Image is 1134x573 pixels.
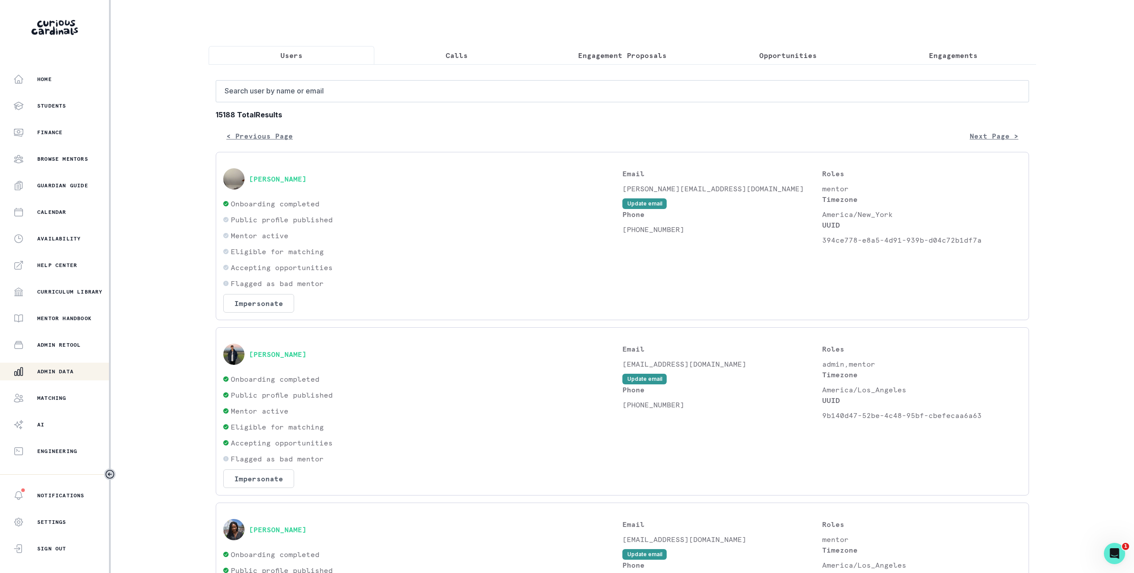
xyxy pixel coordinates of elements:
[622,519,822,530] p: Email
[959,127,1029,145] button: Next Page >
[231,422,324,432] p: Eligible for matching
[446,50,468,61] p: Calls
[929,50,978,61] p: Engagements
[37,182,88,189] p: Guardian Guide
[822,560,1022,570] p: America/Los_Angeles
[822,519,1022,530] p: Roles
[822,359,1022,369] p: admin,mentor
[37,102,66,109] p: Students
[231,374,319,384] p: Onboarding completed
[622,344,822,354] p: Email
[37,315,92,322] p: Mentor Handbook
[822,220,1022,230] p: UUID
[822,168,1022,179] p: Roles
[37,368,74,375] p: Admin Data
[37,76,52,83] p: Home
[37,235,81,242] p: Availability
[622,198,667,209] button: Update email
[37,395,66,402] p: Matching
[37,448,77,455] p: Engineering
[231,437,333,448] p: Accepting opportunities
[622,399,822,410] p: [PHONE_NUMBER]
[822,183,1022,194] p: mentor
[622,560,822,570] p: Phone
[822,534,1022,545] p: mentor
[37,421,44,428] p: AI
[231,390,333,400] p: Public profile published
[231,549,319,560] p: Onboarding completed
[231,453,324,464] p: Flagged as bad mentor
[822,384,1022,395] p: America/Los_Angeles
[622,549,667,560] button: Update email
[104,468,116,480] button: Toggle sidebar
[31,20,78,35] img: Curious Cardinals Logo
[231,230,288,241] p: Mentor active
[231,198,319,209] p: Onboarding completed
[249,525,307,534] button: [PERSON_NAME]
[622,384,822,395] p: Phone
[37,155,88,163] p: Browse Mentors
[231,214,333,225] p: Public profile published
[622,374,667,384] button: Update email
[249,174,307,183] button: [PERSON_NAME]
[231,246,324,257] p: Eligible for matching
[622,534,822,545] p: [EMAIL_ADDRESS][DOMAIN_NAME]
[822,194,1022,205] p: Timezone
[216,127,303,145] button: < Previous Page
[37,492,85,499] p: Notifications
[37,209,66,216] p: Calendar
[622,183,822,194] p: [PERSON_NAME][EMAIL_ADDRESS][DOMAIN_NAME]
[231,406,288,416] p: Mentor active
[759,50,817,61] p: Opportunities
[822,344,1022,354] p: Roles
[280,50,303,61] p: Users
[578,50,667,61] p: Engagement Proposals
[622,168,822,179] p: Email
[1122,543,1129,550] span: 1
[37,262,77,269] p: Help Center
[37,288,103,295] p: Curriculum Library
[249,350,307,359] button: [PERSON_NAME]
[822,410,1022,421] p: 9b140d47-52be-4c48-95bf-cbefecaa6a63
[37,545,66,552] p: Sign Out
[822,395,1022,406] p: UUID
[37,129,62,136] p: Finance
[822,369,1022,380] p: Timezone
[822,209,1022,220] p: America/New_York
[1104,543,1125,564] iframe: Intercom live chat
[216,109,1029,120] b: 15188 Total Results
[622,224,822,235] p: [PHONE_NUMBER]
[223,469,294,488] button: Impersonate
[622,359,822,369] p: [EMAIL_ADDRESS][DOMAIN_NAME]
[622,209,822,220] p: Phone
[37,519,66,526] p: Settings
[223,294,294,313] button: Impersonate
[822,545,1022,555] p: Timezone
[37,341,81,348] p: Admin Retool
[822,235,1022,245] p: 394ce778-e8a5-4d91-939b-d04c72b1df7a
[231,262,333,273] p: Accepting opportunities
[231,278,324,289] p: Flagged as bad mentor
